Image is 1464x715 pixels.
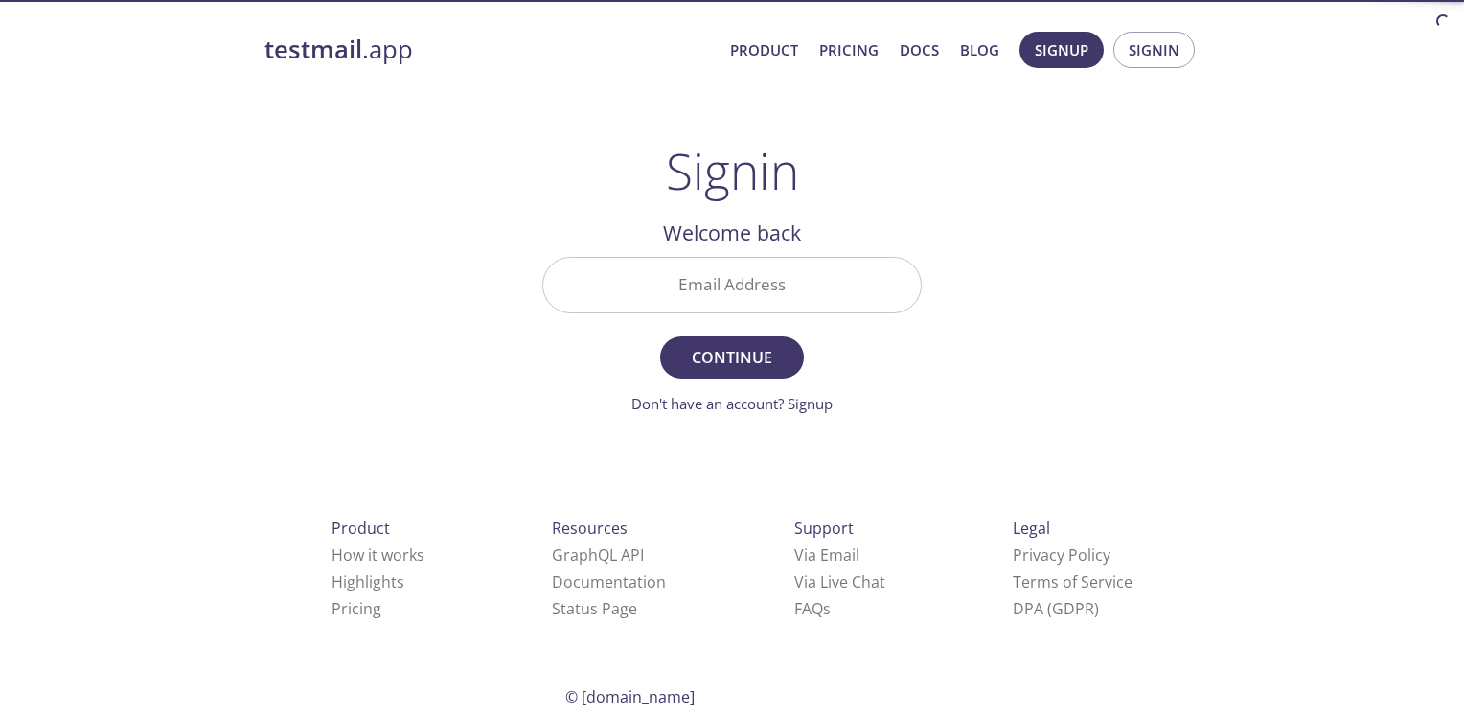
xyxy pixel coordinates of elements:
[1035,37,1088,62] span: Signup
[631,394,833,413] a: Don't have an account? Signup
[332,518,390,539] span: Product
[794,598,831,619] a: FAQ
[730,37,798,62] a: Product
[264,34,715,66] a: testmail.app
[1129,37,1179,62] span: Signin
[1113,32,1195,68] button: Signin
[794,544,859,565] a: Via Email
[552,544,644,565] a: GraphQL API
[819,37,879,62] a: Pricing
[823,598,831,619] span: s
[681,344,783,371] span: Continue
[794,571,885,592] a: Via Live Chat
[565,686,695,707] span: © [DOMAIN_NAME]
[264,33,362,66] strong: testmail
[552,571,666,592] a: Documentation
[1013,598,1099,619] a: DPA (GDPR)
[660,336,804,379] button: Continue
[900,37,939,62] a: Docs
[1013,518,1050,539] span: Legal
[542,217,922,249] h2: Welcome back
[960,37,999,62] a: Blog
[332,544,424,565] a: How it works
[1019,32,1104,68] button: Signup
[332,571,404,592] a: Highlights
[666,142,799,199] h1: Signin
[1013,571,1132,592] a: Terms of Service
[794,518,854,539] span: Support
[552,518,628,539] span: Resources
[552,598,637,619] a: Status Page
[1013,544,1110,565] a: Privacy Policy
[332,598,381,619] a: Pricing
